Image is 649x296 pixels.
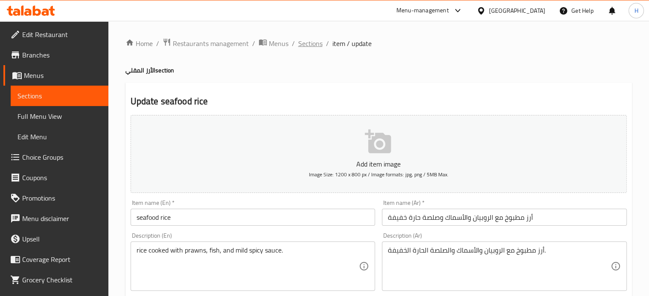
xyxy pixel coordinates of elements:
[3,229,108,249] a: Upsell
[131,115,627,193] button: Add item imageImage Size: 1200 x 800 px / Image formats: jpg, png / 5MB Max.
[489,6,545,15] div: [GEOGRAPHIC_DATA]
[3,24,108,45] a: Edit Restaurant
[24,70,102,80] span: Menus
[17,132,102,142] span: Edit Menu
[173,38,249,49] span: Restaurants management
[634,6,638,15] span: H
[156,38,159,49] li: /
[144,159,614,169] p: Add item image
[3,147,108,167] a: Choice Groups
[3,188,108,208] a: Promotions
[125,38,632,49] nav: breadcrumb
[163,38,249,49] a: Restaurants management
[125,66,632,75] h4: الأرز المقلي section
[11,106,108,126] a: Full Menu View
[309,170,448,179] span: Image Size: 1200 x 800 px / Image formats: jpg, png / 5MB Max.
[3,249,108,270] a: Coverage Report
[3,270,108,290] a: Grocery Checklist
[131,209,375,226] input: Enter name En
[22,275,102,285] span: Grocery Checklist
[292,38,295,49] li: /
[22,50,102,60] span: Branches
[3,208,108,229] a: Menu disclaimer
[22,29,102,40] span: Edit Restaurant
[396,6,449,16] div: Menu-management
[17,91,102,101] span: Sections
[3,167,108,188] a: Coupons
[17,111,102,121] span: Full Menu View
[22,152,102,162] span: Choice Groups
[125,38,153,49] a: Home
[382,209,627,226] input: Enter name Ar
[22,234,102,244] span: Upsell
[22,193,102,203] span: Promotions
[388,246,611,287] textarea: أرز مطبوخ مع الروبيان والأسماك والصلصة الحارة الخفيفة.
[11,86,108,106] a: Sections
[137,246,359,287] textarea: rice cooked with prawns, fish, and mild spicy sauce.
[252,38,255,49] li: /
[3,45,108,65] a: Branches
[131,95,627,108] h2: Update seafood rice
[326,38,329,49] li: /
[269,38,288,49] span: Menus
[22,172,102,183] span: Coupons
[11,126,108,147] a: Edit Menu
[22,254,102,264] span: Coverage Report
[298,38,323,49] a: Sections
[332,38,372,49] span: item / update
[3,65,108,86] a: Menus
[22,213,102,224] span: Menu disclaimer
[259,38,288,49] a: Menus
